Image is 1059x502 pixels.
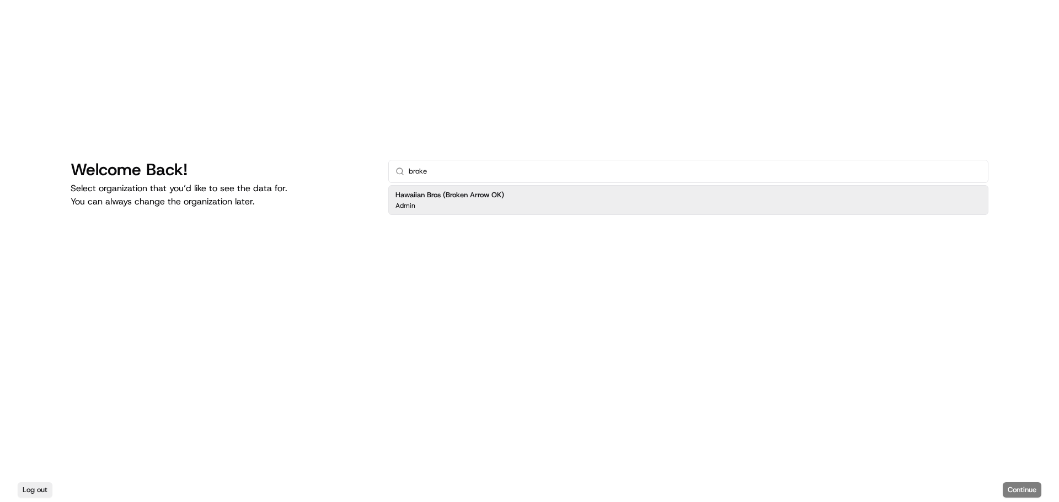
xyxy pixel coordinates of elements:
[71,160,371,180] h1: Welcome Back!
[409,160,981,182] input: Type to search...
[388,183,988,217] div: Suggestions
[18,482,52,498] button: Log out
[71,182,371,208] p: Select organization that you’d like to see the data for. You can always change the organization l...
[395,201,415,210] p: Admin
[395,190,504,200] h2: Hawaiian Bros (Broken Arrow OK)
